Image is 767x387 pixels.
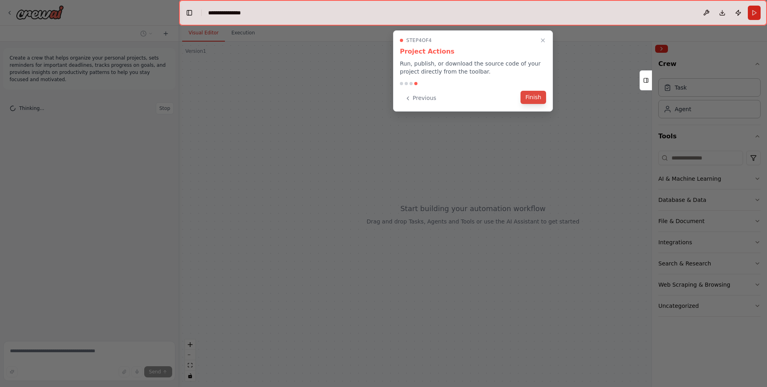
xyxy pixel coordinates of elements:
button: Finish [521,91,546,104]
button: Hide left sidebar [184,7,195,18]
button: Close walkthrough [538,36,548,45]
span: Step 4 of 4 [406,37,432,44]
p: Run, publish, or download the source code of your project directly from the toolbar. [400,60,546,76]
button: Previous [400,92,441,105]
h3: Project Actions [400,47,546,56]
